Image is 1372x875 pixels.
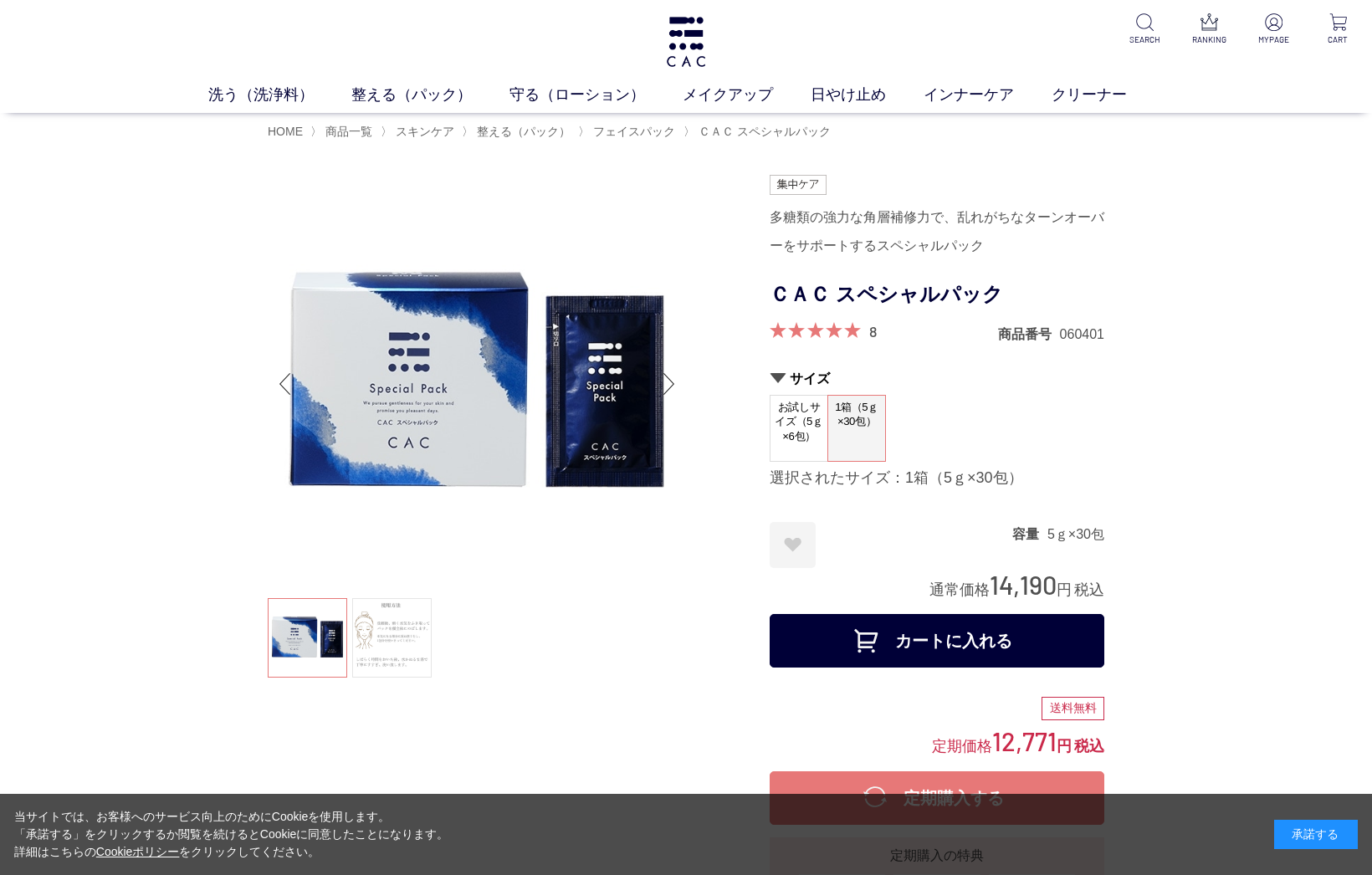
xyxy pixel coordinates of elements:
dd: 5ｇ×30包 [1047,525,1104,543]
a: HOME [268,125,303,138]
a: 商品一覧 [322,125,372,138]
span: 円 [1057,738,1072,755]
span: 14,190 [990,569,1057,600]
dd: 060401 [1060,325,1104,343]
p: MYPAGE [1253,33,1294,46]
div: 送料無料 [1042,697,1104,720]
span: 1箱（5ｇ×30包） [828,396,885,443]
span: フェイスパック [593,125,675,138]
li: 〉 [310,124,376,140]
div: 当サイトでは、お客様へのサービス向上のためにCookieを使用します。 「承諾する」をクリックするか閲覧を続けるとCookieに同意したことになります。 詳細はこちらの をクリックしてください。 [14,808,449,861]
li: 〉 [578,124,679,140]
a: ＣＡＣ スペシャルパック [695,125,831,138]
p: SEARCH [1124,33,1165,46]
a: 整える（パック） [351,84,509,106]
span: 12,771 [992,725,1057,756]
img: ＣＡＣ スペシャルパック 1箱（5ｇ×30包） [268,175,686,593]
span: お試しサイズ（5ｇ×6包） [770,396,827,448]
a: 8 [869,322,877,340]
button: カートに入れる [770,614,1104,668]
p: RANKING [1189,33,1230,46]
dt: 容量 [1012,525,1047,543]
a: メイクアップ [683,84,811,106]
div: 多糖類の強力な角層補修力で、乱れがちなターンオーバーをサポートするスペシャルパック [770,203,1104,260]
span: 円 [1057,581,1072,598]
img: logo [664,17,708,67]
a: SEARCH [1124,13,1165,46]
span: 整える（パック） [477,125,571,138]
a: 洗う（洗浄料） [208,84,351,106]
span: 通常価格 [929,581,990,598]
p: CART [1318,33,1359,46]
div: Next slide [653,351,686,417]
li: 〉 [462,124,575,140]
img: 集中ケア [770,175,827,195]
span: 定期価格 [932,736,992,755]
span: 商品一覧 [325,125,372,138]
li: 〉 [683,124,835,140]
h1: ＣＡＣ スペシャルパック [770,276,1104,314]
span: 税込 [1074,581,1104,598]
h2: サイズ [770,370,1104,387]
span: ＣＡＣ スペシャルパック [699,125,831,138]
a: スキンケア [392,125,454,138]
a: クリーナー [1052,84,1165,106]
li: 〉 [381,124,458,140]
a: 整える（パック） [474,125,571,138]
div: Previous slide [268,351,301,417]
div: 選択されたサイズ：1箱（5ｇ×30包） [770,468,1104,489]
a: インナーケア [924,84,1052,106]
a: フェイスパック [590,125,675,138]
a: お気に入りに登録する [770,522,816,568]
a: Cookieポリシー [96,845,180,858]
span: スキンケア [396,125,454,138]
div: 承諾する [1274,820,1358,849]
a: 守る（ローション） [509,84,683,106]
a: RANKING [1189,13,1230,46]
dt: 商品番号 [998,325,1060,343]
a: CART [1318,13,1359,46]
a: 日やけ止め [811,84,924,106]
button: 定期購入する [770,771,1104,825]
span: 税込 [1074,738,1104,755]
a: MYPAGE [1253,13,1294,46]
